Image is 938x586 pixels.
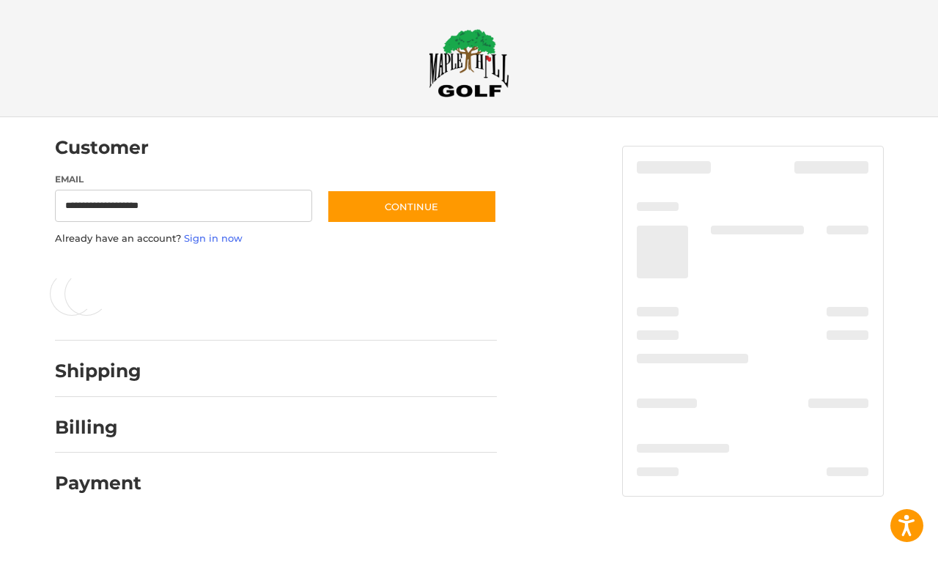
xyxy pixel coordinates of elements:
[184,232,243,244] a: Sign in now
[327,190,497,223] button: Continue
[55,472,141,494] h2: Payment
[55,136,149,159] h2: Customer
[55,231,497,246] p: Already have an account?
[55,360,141,382] h2: Shipping
[55,416,141,439] h2: Billing
[55,173,313,186] label: Email
[429,29,509,97] img: Maple Hill Golf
